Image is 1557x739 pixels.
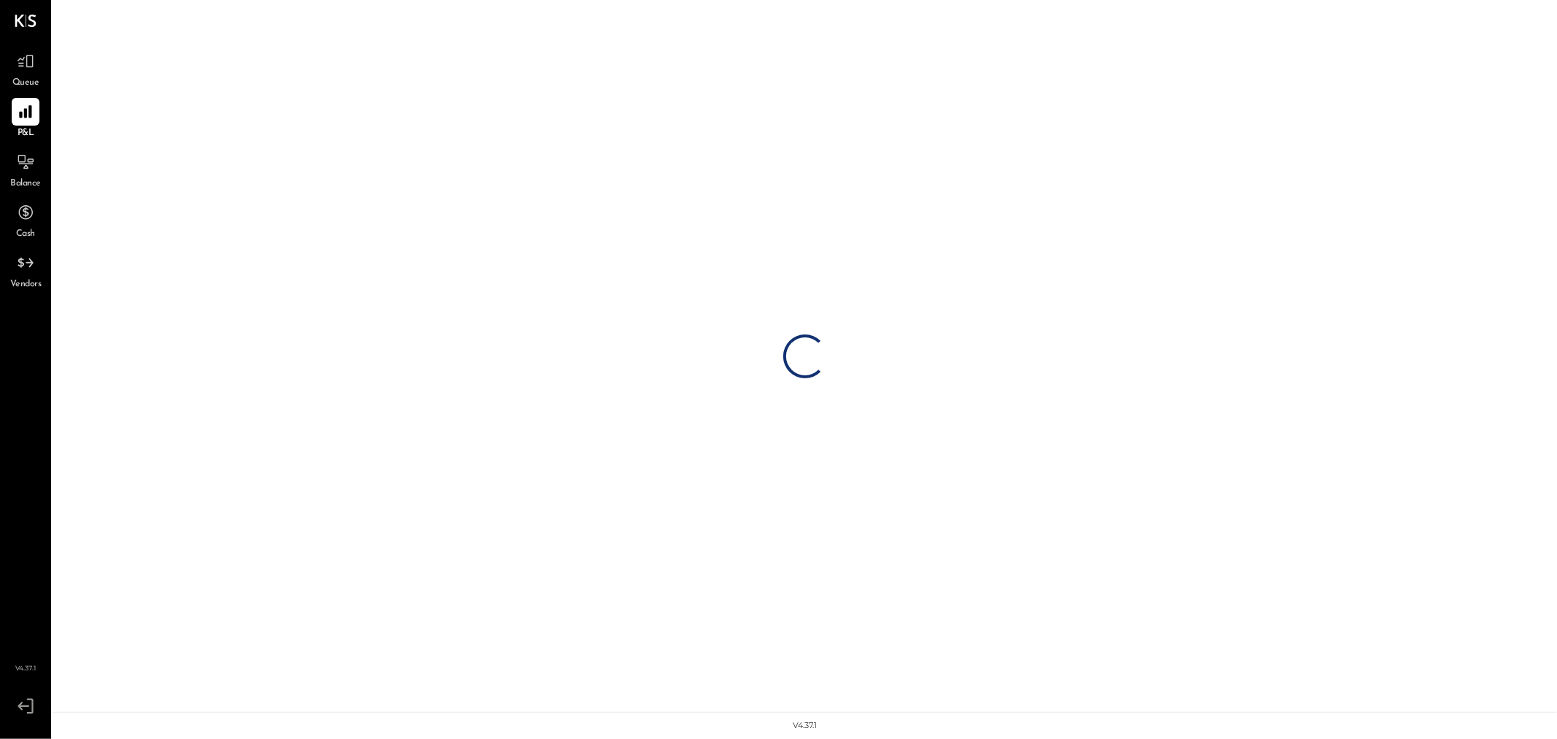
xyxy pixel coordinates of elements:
[18,127,34,140] span: P&L
[1,98,50,140] a: P&L
[10,278,42,291] span: Vendors
[10,177,41,191] span: Balance
[16,228,35,241] span: Cash
[12,77,39,90] span: Queue
[1,199,50,241] a: Cash
[1,47,50,90] a: Queue
[1,148,50,191] a: Balance
[1,249,50,291] a: Vendors
[793,720,817,732] div: v 4.37.1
